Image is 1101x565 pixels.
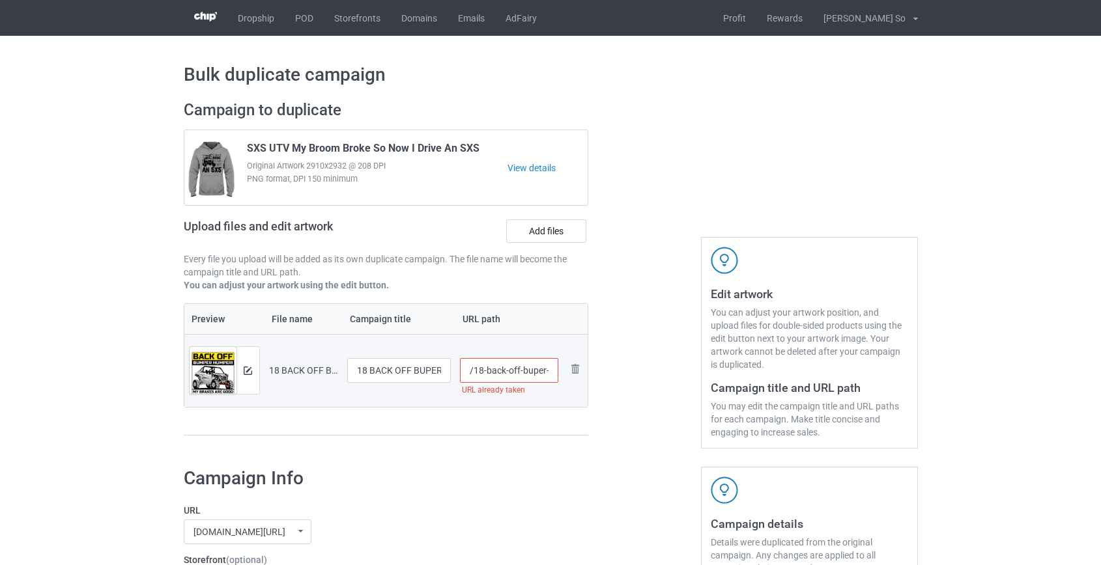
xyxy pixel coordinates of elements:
h3: Edit artwork [711,286,908,301]
img: original.png [190,347,236,409]
b: You can adjust your artwork using the edit button. [184,280,389,290]
h3: Campaign details [711,516,908,531]
label: URL [184,504,571,517]
span: Original Artwork 2910x2932 @ 208 DPI [247,159,508,172]
span: PNG format, DPI 150 minimum [247,172,508,186]
th: Campaign title [343,304,456,334]
th: Preview [184,304,265,334]
div: You may edit the campaign title and URL paths for each campaign. Make title concise and engaging ... [711,400,908,439]
div: [PERSON_NAME] So [813,2,906,34]
img: svg+xml;base64,PD94bWwgdmVyc2lvbj0iMS4wIiBlbmNvZGluZz0iVVRGLTgiPz4KPHN2ZyB3aWR0aD0iNDJweCIgaGVpZ2... [711,476,738,504]
img: svg+xml;base64,PD94bWwgdmVyc2lvbj0iMS4wIiBlbmNvZGluZz0iVVRGLTgiPz4KPHN2ZyB3aWR0aD0iMTRweCIgaGVpZ2... [244,366,252,375]
span: (optional) [226,555,267,565]
div: 18 BACK OFF BUPER HUMPER MY BRAKES UTV.png [269,364,338,377]
div: URL already taken [460,383,558,398]
th: URL path [455,304,563,334]
div: [DOMAIN_NAME][URL] [193,527,285,536]
span: SXS UTV My Broom Broke So Now I Drive An SXS [247,142,479,159]
h3: Campaign title and URL path [711,380,908,395]
th: File name [265,304,343,334]
img: 3d383065fc803cdd16c62507c020ddf8.png [194,12,217,21]
h2: Campaign to duplicate [184,100,589,120]
h1: Bulk duplicate campaign [184,63,918,87]
img: svg+xml;base64,PD94bWwgdmVyc2lvbj0iMS4wIiBlbmNvZGluZz0iVVRGLTgiPz4KPHN2ZyB3aWR0aD0iNDJweCIgaGVpZ2... [711,247,738,274]
img: svg+xml;base64,PD94bWwgdmVyc2lvbj0iMS4wIiBlbmNvZGluZz0iVVRGLTgiPz4KPHN2ZyB3aWR0aD0iMjhweCIgaGVpZ2... [567,361,583,377]
a: View details [508,161,588,174]
div: You can adjust your artwork position, and upload files for double-sided products using the edit b... [711,306,908,371]
label: Add files [506,219,586,243]
h2: Upload files and edit artwork [184,219,427,243]
h1: Campaign Info [184,467,571,490]
p: Every file you upload will be added as its own duplicate campaign. The file name will become the ... [184,253,589,279]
